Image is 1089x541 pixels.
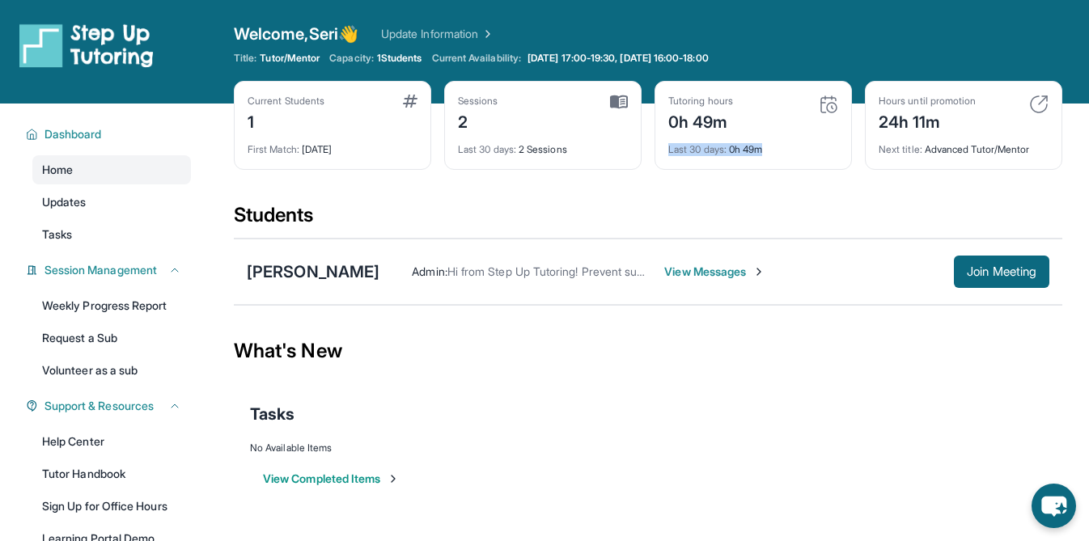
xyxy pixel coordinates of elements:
[234,315,1062,387] div: What's New
[412,264,447,278] span: Admin :
[668,143,727,155] span: Last 30 days :
[458,108,498,133] div: 2
[250,403,294,425] span: Tasks
[879,108,976,133] div: 24h 11m
[879,133,1049,156] div: Advanced Tutor/Mentor
[234,202,1062,238] div: Students
[44,262,157,278] span: Session Management
[260,52,320,65] span: Tutor/Mentor
[610,95,628,109] img: card
[19,23,154,68] img: logo
[668,133,838,156] div: 0h 49m
[377,52,422,65] span: 1 Students
[528,52,709,65] span: [DATE] 17:00-19:30, [DATE] 16:00-18:00
[879,95,976,108] div: Hours until promotion
[44,126,102,142] span: Dashboard
[1032,484,1076,528] button: chat-button
[819,95,838,114] img: card
[478,26,494,42] img: Chevron Right
[668,108,733,133] div: 0h 49m
[458,133,628,156] div: 2 Sessions
[752,265,765,278] img: Chevron-Right
[234,52,256,65] span: Title:
[248,95,324,108] div: Current Students
[458,95,498,108] div: Sessions
[329,52,374,65] span: Capacity:
[954,256,1049,288] button: Join Meeting
[403,95,417,108] img: card
[42,226,72,243] span: Tasks
[248,143,299,155] span: First Match :
[234,23,358,45] span: Welcome, Seri 👋
[32,492,191,521] a: Sign Up for Office Hours
[38,126,181,142] button: Dashboard
[32,155,191,184] a: Home
[879,143,922,155] span: Next title :
[381,26,494,42] a: Update Information
[263,471,400,487] button: View Completed Items
[1029,95,1049,114] img: card
[250,442,1046,454] div: No Available Items
[32,459,191,488] a: Tutor Handbook
[38,398,181,414] button: Support & Resources
[247,260,379,283] div: [PERSON_NAME]
[44,398,154,414] span: Support & Resources
[458,143,516,155] span: Last 30 days :
[432,52,521,65] span: Current Availability:
[248,108,324,133] div: 1
[32,188,191,217] a: Updates
[664,264,765,280] span: View Messages
[42,162,73,178] span: Home
[967,267,1036,277] span: Join Meeting
[32,356,191,385] a: Volunteer as a sub
[668,95,733,108] div: Tutoring hours
[42,194,87,210] span: Updates
[32,427,191,456] a: Help Center
[248,133,417,156] div: [DATE]
[32,220,191,249] a: Tasks
[32,291,191,320] a: Weekly Progress Report
[38,262,181,278] button: Session Management
[32,323,191,353] a: Request a Sub
[524,52,712,65] a: [DATE] 17:00-19:30, [DATE] 16:00-18:00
